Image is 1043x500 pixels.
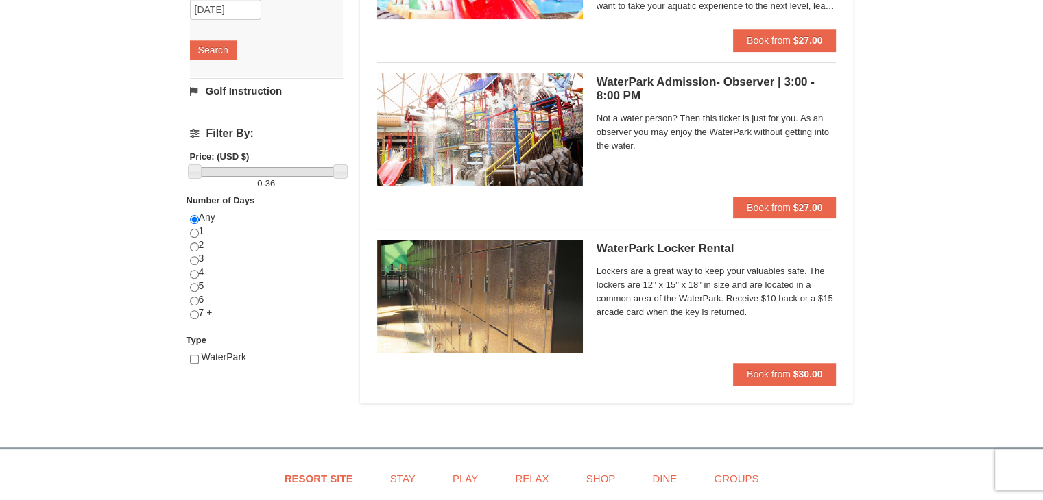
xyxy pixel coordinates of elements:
[733,197,837,218] button: Book from $27.00
[733,29,837,51] button: Book from $27.00
[635,463,694,494] a: Dine
[793,368,823,379] strong: $30.00
[733,363,837,385] button: Book from $30.00
[697,463,776,494] a: Groups
[377,73,583,186] img: 6619917-1066-60f46fa6.jpg
[190,151,250,162] strong: Price: (USD $)
[747,202,791,213] span: Book from
[435,463,495,494] a: Play
[597,264,837,319] span: Lockers are a great way to keep your valuables safe. The lockers are 12" x 15" x 18" in size and ...
[793,35,823,46] strong: $27.00
[498,463,566,494] a: Relax
[747,35,791,46] span: Book from
[793,202,823,213] strong: $27.00
[190,177,343,190] label: -
[373,463,433,494] a: Stay
[190,127,343,140] h4: Filter By:
[377,240,583,352] img: 6619917-1005-d92ad057.png
[190,78,343,103] a: Golf Instruction
[187,335,206,345] strong: Type
[190,40,237,60] button: Search
[597,112,837,153] span: Not a water person? Then this ticket is just for you. As an observer you may enjoy the WaterPark ...
[187,195,255,205] strong: Number of Days
[265,178,275,188] span: 36
[267,463,370,494] a: Resort Site
[597,75,837,103] h5: WaterPark Admission- Observer | 3:00 - 8:00 PM
[201,351,246,362] span: WaterPark
[597,242,837,255] h5: WaterPark Locker Rental
[190,211,343,334] div: Any 1 2 3 4 5 6 7 +
[257,178,262,188] span: 0
[747,368,791,379] span: Book from
[569,463,633,494] a: Shop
